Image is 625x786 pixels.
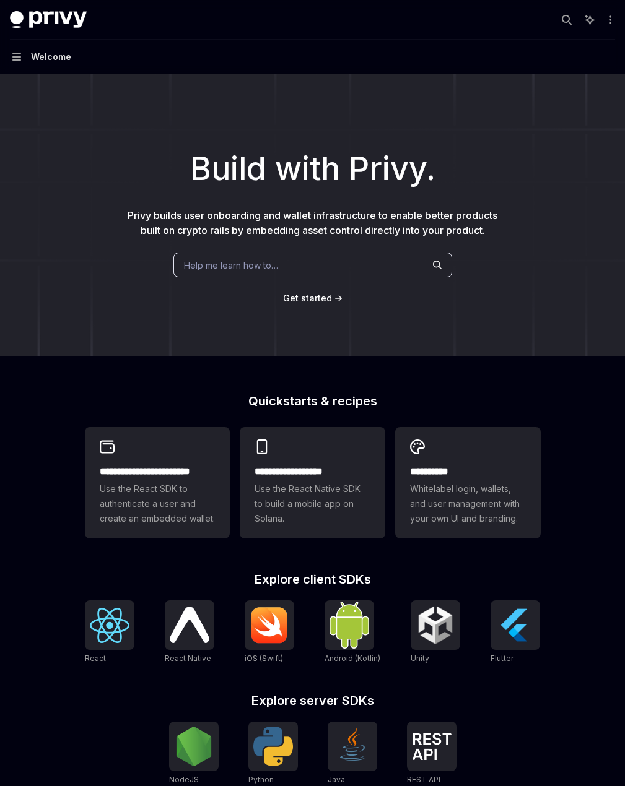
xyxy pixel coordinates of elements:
[328,722,377,786] a: JavaJava
[169,722,219,786] a: NodeJSNodeJS
[184,259,278,272] span: Help me learn how to…
[248,775,274,784] span: Python
[411,654,429,663] span: Unity
[283,292,332,304] a: Get started
[174,727,214,766] img: NodeJS
[491,600,540,665] a: FlutterFlutter
[253,727,293,766] img: Python
[85,573,541,585] h2: Explore client SDKs
[20,145,605,193] h1: Build with Privy.
[165,600,214,665] a: React NativeReact Native
[325,600,380,665] a: Android (Kotlin)Android (Kotlin)
[330,602,369,648] img: Android (Kotlin)
[169,775,199,784] span: NodeJS
[333,727,372,766] img: Java
[100,482,216,526] span: Use the React SDK to authenticate a user and create an embedded wallet.
[10,11,87,28] img: dark logo
[412,733,452,760] img: REST API
[85,395,541,407] h2: Quickstarts & recipes
[248,722,298,786] a: PythonPython
[496,605,535,645] img: Flutter
[85,600,134,665] a: ReactReact
[416,605,455,645] img: Unity
[491,654,514,663] span: Flutter
[170,607,209,642] img: React Native
[165,654,211,663] span: React Native
[603,11,615,28] button: More actions
[407,722,457,786] a: REST APIREST API
[325,654,380,663] span: Android (Kotlin)
[90,608,129,643] img: React
[240,427,385,538] a: **** **** **** ***Use the React Native SDK to build a mobile app on Solana.
[245,654,283,663] span: iOS (Swift)
[85,654,106,663] span: React
[245,600,294,665] a: iOS (Swift)iOS (Swift)
[410,482,526,526] span: Whitelabel login, wallets, and user management with your own UI and branding.
[128,209,497,236] span: Privy builds user onboarding and wallet infrastructure to enable better products built on crypto ...
[250,607,289,644] img: iOS (Swift)
[411,600,460,665] a: UnityUnity
[85,694,541,707] h2: Explore server SDKs
[31,50,71,64] div: Welcome
[395,427,541,538] a: **** *****Whitelabel login, wallets, and user management with your own UI and branding.
[283,293,332,303] span: Get started
[255,482,370,526] span: Use the React Native SDK to build a mobile app on Solana.
[328,775,345,784] span: Java
[407,775,440,784] span: REST API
